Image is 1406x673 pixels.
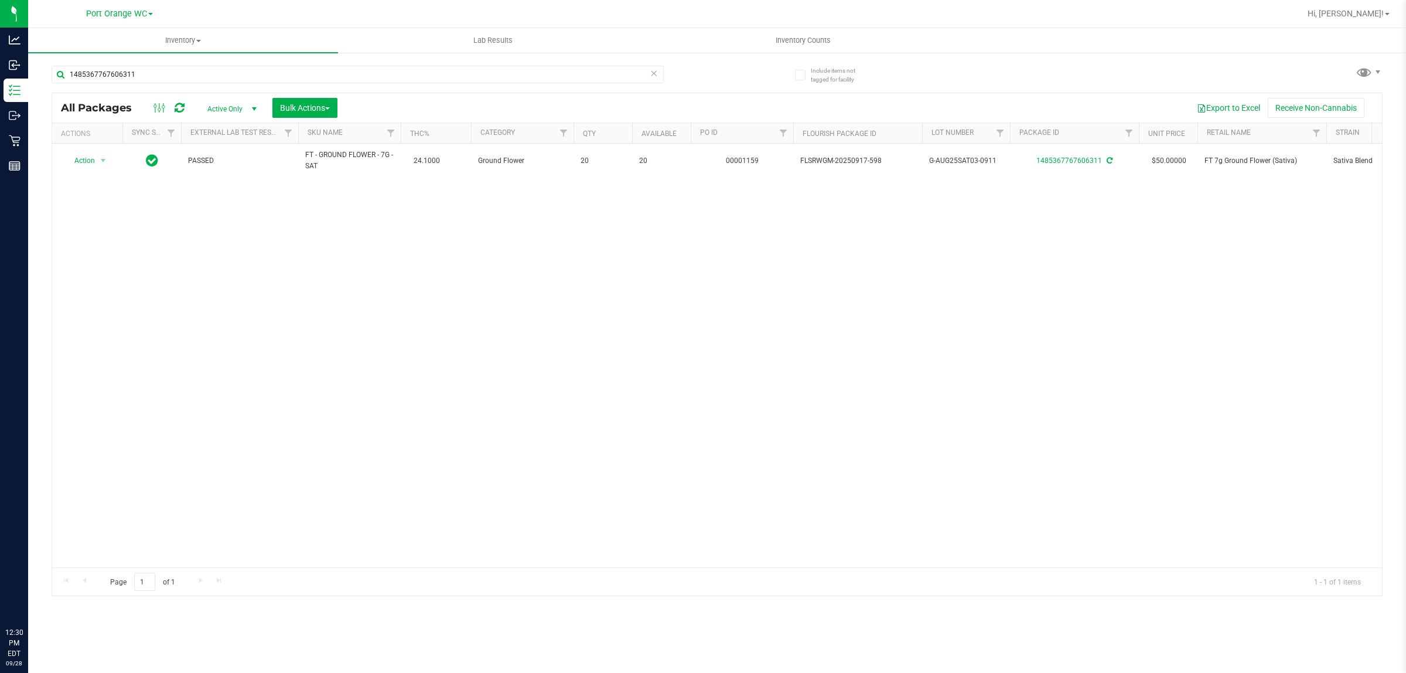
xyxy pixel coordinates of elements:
[1308,9,1384,18] span: Hi, [PERSON_NAME]!
[9,34,21,46] inline-svg: Analytics
[1207,128,1251,137] a: Retail Name
[800,155,915,166] span: FLSRWGM-20250917-598
[811,66,869,84] span: Include items not tagged for facility
[28,35,338,46] span: Inventory
[1268,98,1364,118] button: Receive Non-Cannabis
[188,155,291,166] span: PASSED
[280,103,330,113] span: Bulk Actions
[1036,157,1102,165] a: 1485367767606311
[726,157,759,165] a: 00001159
[86,9,147,19] span: Port Orange WC
[478,155,567,166] span: Ground Flower
[61,130,118,138] div: Actions
[305,149,394,172] span: FT - GROUND FLOWER - 7G - SAT
[1148,130,1185,138] a: Unit Price
[554,123,574,143] a: Filter
[64,152,95,169] span: Action
[1204,155,1319,166] span: FT 7g Ground Flower (Sativa)
[929,155,1003,166] span: G-AUG25SAT03-0911
[338,28,648,53] a: Lab Results
[134,573,155,591] input: 1
[9,160,21,172] inline-svg: Reports
[9,135,21,147] inline-svg: Retail
[803,130,876,138] a: Flourish Package ID
[381,123,401,143] a: Filter
[308,128,343,137] a: SKU Name
[408,152,446,169] span: 24.1000
[1307,123,1326,143] a: Filter
[410,130,429,138] a: THC%
[458,35,528,46] span: Lab Results
[12,579,47,614] iframe: Resource center
[5,659,23,668] p: 09/28
[581,155,625,166] span: 20
[96,152,111,169] span: select
[1189,98,1268,118] button: Export to Excel
[991,123,1010,143] a: Filter
[9,110,21,121] inline-svg: Outbound
[1120,123,1139,143] a: Filter
[1105,157,1112,165] span: Sync from Compliance System
[639,155,684,166] span: 20
[5,627,23,659] p: 12:30 PM EDT
[9,84,21,96] inline-svg: Inventory
[162,123,181,143] a: Filter
[146,152,158,169] span: In Sync
[650,66,658,81] span: Clear
[279,123,298,143] a: Filter
[28,28,338,53] a: Inventory
[272,98,337,118] button: Bulk Actions
[1019,128,1059,137] a: Package ID
[931,128,974,137] a: Lot Number
[100,573,185,591] span: Page of 1
[583,130,596,138] a: Qty
[641,130,677,138] a: Available
[648,28,958,53] a: Inventory Counts
[190,128,282,137] a: External Lab Test Result
[132,128,177,137] a: Sync Status
[9,59,21,71] inline-svg: Inbound
[1336,128,1360,137] a: Strain
[52,66,664,83] input: Search Package ID, Item Name, SKU, Lot or Part Number...
[480,128,515,137] a: Category
[760,35,847,46] span: Inventory Counts
[61,101,144,114] span: All Packages
[700,128,718,137] a: PO ID
[1305,573,1370,590] span: 1 - 1 of 1 items
[774,123,793,143] a: Filter
[1146,152,1192,169] span: $50.00000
